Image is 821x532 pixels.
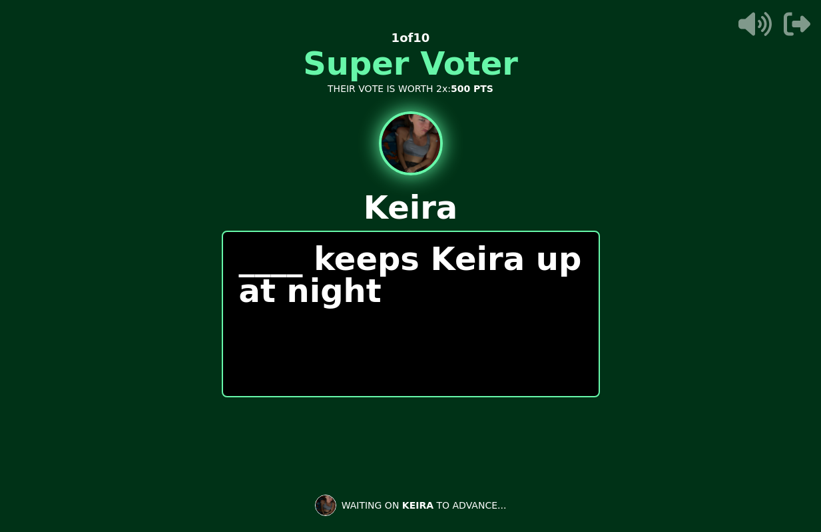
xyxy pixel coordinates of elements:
[239,243,583,307] p: ____ keeps Keira up at night
[364,191,457,223] p: Keira
[402,500,433,511] span: KEIRA
[392,29,430,47] p: 1 of 10
[379,111,443,175] img: hot seat user avatar
[328,83,451,94] span: THEIR VOTE IS WORTH 2x:
[303,47,518,79] h1: Super Voter
[342,499,507,512] p: WAITING ON TO ADVANCE...
[315,495,336,516] img: Waiting
[451,83,493,94] strong: 500 PTS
